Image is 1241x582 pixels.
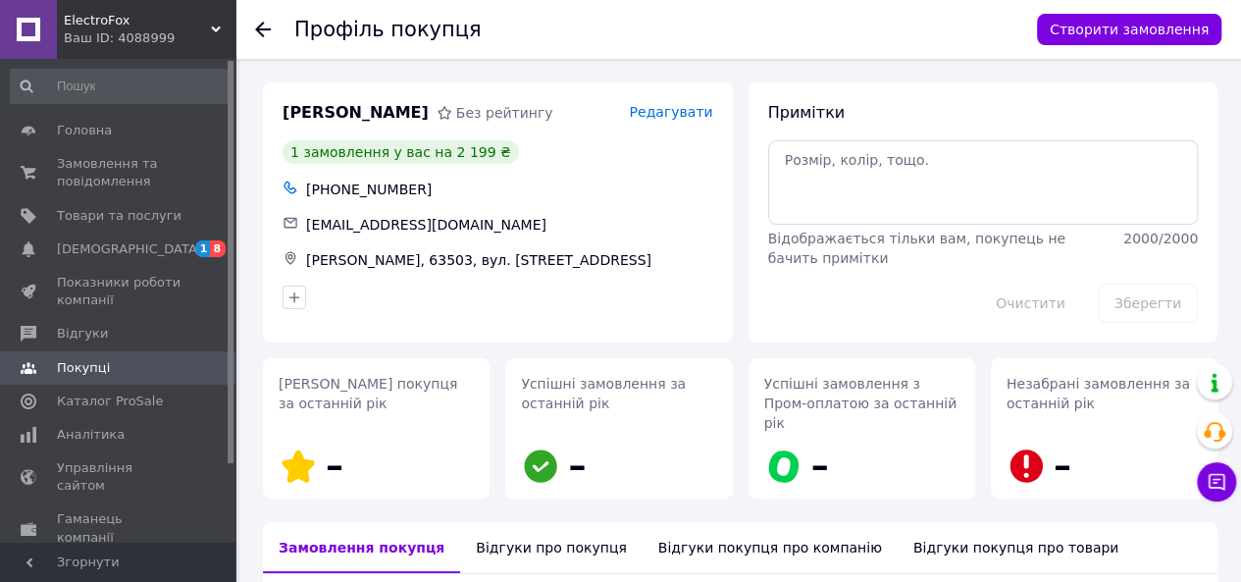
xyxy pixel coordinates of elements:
span: 8 [210,240,226,257]
button: Чат з покупцем [1197,462,1236,502]
span: Успішні замовлення з Пром-оплатою за останній рік [764,376,957,431]
span: Показники роботи компанії [57,274,181,309]
span: Успішні замовлення за останній рік [521,376,686,411]
button: Створити замовлення [1037,14,1221,45]
span: Управління сайтом [57,459,181,495]
span: [PERSON_NAME] покупця за останній рік [279,376,457,411]
div: [PERSON_NAME], 63503, вул. [STREET_ADDRESS] [302,246,717,274]
span: Товари та послуги [57,207,181,225]
span: Гаманець компанії [57,510,181,546]
span: 1 [195,240,211,257]
span: Примітки [768,103,845,122]
span: [EMAIL_ADDRESS][DOMAIN_NAME] [306,217,546,233]
div: Відгуки про покупця [460,522,642,573]
span: Замовлення та повідомлення [57,155,181,190]
span: Відображається тільки вам, покупець не бачить примітки [768,231,1065,266]
span: 2000 / 2000 [1123,231,1198,246]
div: 1 замовлення у вас на 2 199 ₴ [283,140,519,164]
span: Аналітика [57,426,125,444]
input: Пошук [10,69,232,104]
span: Без рейтингу [456,105,553,121]
span: – [568,446,586,486]
span: ElectroFox [64,12,211,29]
div: Ваш ID: 4088999 [64,29,235,47]
span: Головна [57,122,112,139]
div: Відгуки покупця про товари [898,522,1134,573]
span: Незабрані замовлення за останній рік [1007,376,1190,411]
span: [PERSON_NAME] [283,102,429,125]
h1: Профіль покупця [294,18,482,41]
span: Каталог ProSale [57,393,163,410]
span: – [326,446,343,486]
div: [PHONE_NUMBER] [302,176,717,203]
span: Відгуки [57,325,108,343]
span: – [811,446,829,486]
div: Замовлення покупця [263,522,460,573]
div: Повернутися назад [255,20,271,39]
div: Відгуки покупця про компанію [643,522,898,573]
span: – [1054,446,1071,486]
span: [DEMOGRAPHIC_DATA] [57,240,202,258]
span: Редагувати [629,104,712,120]
span: Покупці [57,359,110,377]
